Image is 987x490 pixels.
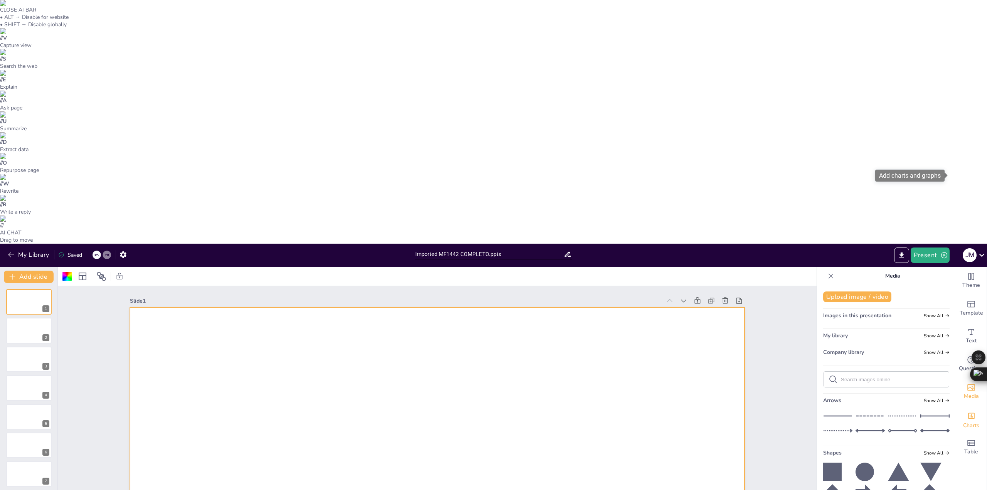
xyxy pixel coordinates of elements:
div: 4 [42,392,49,399]
span: Media [964,392,979,401]
span: Shapes [823,449,842,456]
div: 6 [42,449,49,456]
div: 2 [6,318,52,343]
div: 7 [6,461,52,487]
div: Add charts and graphs [956,406,987,433]
div: Get real-time input from your audience [956,350,987,378]
div: 2 [42,334,49,341]
button: Export to PowerPoint [894,248,909,263]
div: Layout [76,270,89,283]
span: Show all [924,333,950,338]
span: My library [823,332,848,339]
div: Change the overall theme [956,267,987,295]
div: Add ready made slides [956,295,987,322]
div: 3 [6,347,52,372]
button: Add slide [4,271,54,283]
div: 1 [6,289,52,315]
span: Charts [963,421,979,430]
div: 5 [42,420,49,427]
div: 6 [6,433,52,458]
button: Present [911,248,949,263]
input: Search images online [841,377,944,382]
span: Company library [823,349,864,356]
span: Table [964,448,978,456]
span: Theme [962,281,980,290]
span: Show all [924,398,950,403]
span: Questions [959,364,984,373]
span: Text [966,337,977,345]
input: Insert title [415,249,564,260]
div: Saved [58,251,82,259]
div: 7 [42,478,49,485]
span: Position [97,272,106,281]
button: J M [963,248,977,263]
div: 4 [6,375,52,401]
button: Upload image / video [823,291,891,302]
div: Add images, graphics, shapes or video [956,378,987,406]
span: Show all [924,450,950,456]
span: Arrows [823,397,841,404]
div: 1 [42,305,49,312]
span: Template [960,309,983,317]
div: J M [963,248,977,262]
span: Show all [924,313,950,318]
span: Show all [924,350,950,355]
span: Images in this presentation [823,312,891,319]
button: My Library [6,249,52,261]
div: Add a table [956,433,987,461]
div: 5 [6,404,52,429]
p: Media [837,267,948,285]
div: Add text boxes [956,322,987,350]
div: 3 [42,363,49,370]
